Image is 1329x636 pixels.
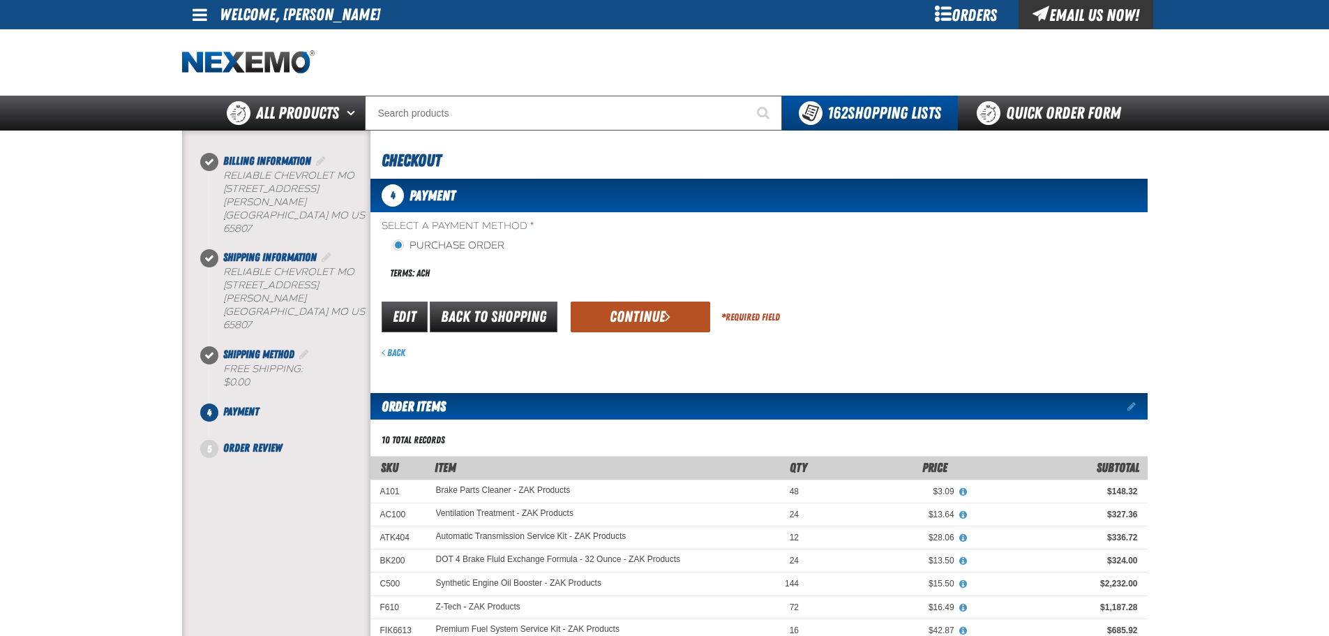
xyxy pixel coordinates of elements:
div: Free Shipping: [223,363,370,390]
a: Edit Shipping Method [297,348,311,361]
strong: 162 [827,103,848,123]
a: Z-Tech - ZAK Products [436,602,520,612]
button: View All Prices for Brake Parts Cleaner - ZAK Products [954,486,973,498]
span: Payment [410,187,456,204]
nav: Checkout steps. Current step is Payment. Step 4 of 5 [199,153,370,457]
span: MO [331,306,348,318]
button: View All Prices for Synthetic Engine Oil Booster - ZAK Products [954,578,973,591]
span: MO [331,209,348,221]
span: Select a Payment Method [382,220,759,233]
div: $1,187.28 [974,602,1138,613]
span: Item [435,460,456,475]
div: Required Field [721,311,780,324]
div: $13.64 [818,509,954,520]
span: 24 [790,556,799,565]
div: Terms: ACH [382,258,759,288]
td: F610 [370,596,426,619]
div: $16.49 [818,602,954,613]
a: Synthetic Engine Oil Booster - ZAK Products [436,579,601,589]
img: Nexemo logo [182,50,315,75]
td: A101 [370,480,426,503]
div: $15.50 [818,578,954,589]
span: Checkout [382,151,441,170]
td: C500 [370,572,426,596]
span: US [351,306,365,318]
span: Shopping Lists [827,103,941,123]
span: Shipping Information [223,251,317,264]
div: $685.92 [974,625,1138,636]
div: $13.50 [818,555,954,566]
span: 72 [790,602,799,612]
span: Order Review [223,441,282,454]
li: Payment. Step 4 of 5. Not Completed [209,404,370,440]
a: Edit [382,302,428,332]
span: [STREET_ADDRESS][PERSON_NAME] [223,183,319,208]
a: Edit Shipping Information [320,251,333,264]
span: 5 [200,440,218,458]
a: Home [182,50,315,75]
button: View All Prices for Automatic Transmission Service Kit - ZAK Products [954,532,973,545]
span: 4 [382,184,404,207]
a: Premium Fuel System Service Kit - ZAK Products [436,625,620,635]
input: Purchase Order [393,239,404,251]
td: ATK404 [370,526,426,549]
span: [GEOGRAPHIC_DATA] [223,209,328,221]
h2: Order Items [370,393,446,420]
td: AC100 [370,503,426,526]
td: BK200 [370,549,426,572]
a: Brake Parts Cleaner - ZAK Products [436,486,571,496]
span: 16 [790,626,799,635]
span: Subtotal [1097,460,1139,475]
button: Continue [571,302,710,332]
span: 48 [790,487,799,496]
button: View All Prices for DOT 4 Brake Fluid Exchange Formula - 32 Ounce - ZAK Products [954,555,973,568]
a: Back [382,347,405,358]
a: Ventilation Treatment - ZAK Products [436,509,573,519]
li: Billing Information. Step 1 of 5. Completed [209,153,370,249]
label: Purchase Order [393,239,504,253]
span: Price [922,460,947,475]
button: View All Prices for Z-Tech - ZAK Products [954,602,973,614]
div: $327.36 [974,509,1138,520]
span: Reliable Chevrolet MO [223,170,354,182]
li: Shipping Information. Step 2 of 5. Completed [209,249,370,346]
button: Start Searching [747,96,782,131]
span: 144 [785,579,799,589]
input: Search [365,96,782,131]
li: Order Review. Step 5 of 5. Not Completed [209,440,370,457]
div: $336.72 [974,532,1138,543]
span: US [351,209,365,221]
span: All Products [256,101,339,126]
div: $2,232.00 [974,578,1138,589]
span: [GEOGRAPHIC_DATA] [223,306,328,318]
strong: $0.00 [223,376,250,388]
div: $324.00 [974,555,1138,566]
div: $28.06 [818,532,954,543]
span: [STREET_ADDRESS][PERSON_NAME] [223,279,319,304]
span: Shipping Method [223,348,294,361]
span: 12 [790,533,799,542]
button: You have 162 Shopping Lists. Open to view details [782,96,958,131]
button: Open All Products pages [342,96,365,131]
span: Reliable Chevrolet MO [223,266,354,278]
span: Payment [223,405,259,418]
a: Back to Shopping [430,302,557,332]
bdo: 65807 [223,223,251,235]
li: Shipping Method. Step 3 of 5. Completed [209,346,370,404]
div: $148.32 [974,486,1138,497]
a: Automatic Transmission Service Kit - ZAK Products [436,532,626,542]
span: 4 [200,404,218,422]
span: Billing Information [223,154,311,168]
span: Qty [790,460,807,475]
bdo: 65807 [223,319,251,331]
a: Edit items [1127,401,1148,411]
a: Edit Billing Information [314,154,328,168]
button: View All Prices for Ventilation Treatment - ZAK Products [954,509,973,522]
a: SKU [381,460,398,475]
span: 24 [790,510,799,519]
div: 10 total records [382,434,445,447]
a: Quick Order Form [958,96,1147,131]
a: DOT 4 Brake Fluid Exchange Formula - 32 Ounce - ZAK Products [436,555,681,565]
div: $42.87 [818,625,954,636]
